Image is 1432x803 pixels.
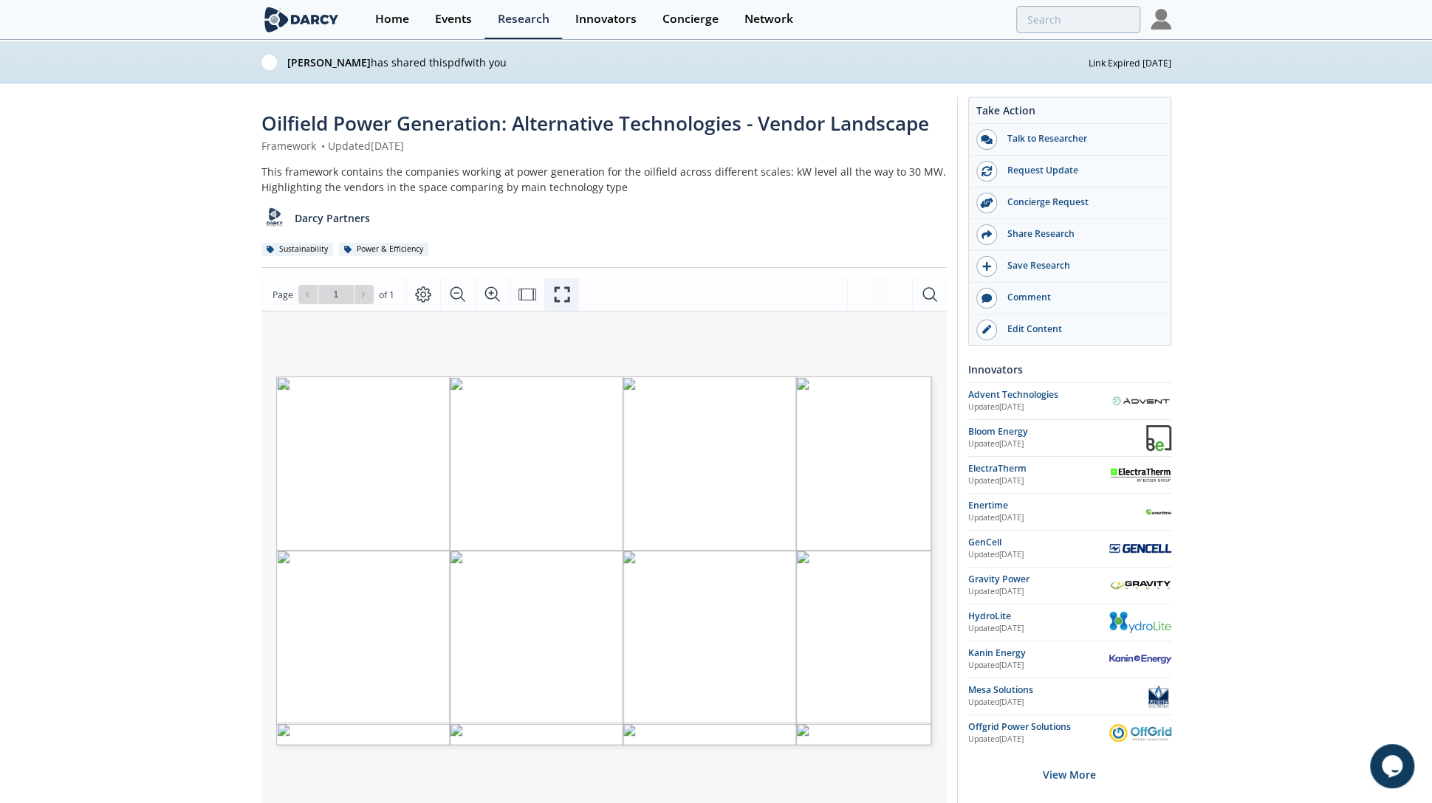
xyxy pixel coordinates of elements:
div: Updated [DATE] [968,586,1109,598]
div: Enertime [968,499,1145,512]
span: • [319,139,328,153]
p: has shared this pdf with you [287,55,1089,70]
div: Research [498,13,549,25]
div: Take Action [969,103,1171,124]
a: ElectraTherm Updated[DATE] ElectraTherm [968,462,1171,488]
p: Darcy Partners [295,210,370,226]
div: Updated [DATE] [968,734,1109,745]
div: Concierge [662,13,719,25]
img: b3d62beb-8de6-4690-945f-28a26d67f849 [261,55,277,70]
a: Enertime Updated[DATE] Enertime [968,499,1171,525]
div: Offgrid Power Solutions [968,720,1109,734]
div: Request Update [997,164,1162,177]
input: Advanced Search [1016,6,1140,33]
span: Oilfield Power Generation: Alternative Technologies - Vendor Landscape [261,110,929,137]
a: Mesa Solutions Updated[DATE] Mesa Solutions [968,683,1171,709]
div: Updated [DATE] [968,401,1109,413]
img: Mesa Solutions [1145,683,1171,709]
img: Enertime [1145,499,1171,525]
div: Updated [DATE] [968,512,1145,524]
div: Gravity Power [968,573,1109,586]
div: Talk to Researcher [997,132,1162,145]
div: Framework Updated [DATE] [261,138,947,154]
div: This framework contains the companies working at power generation for the oilfield across differe... [261,164,947,195]
img: Profile [1151,9,1171,30]
img: HydroLite [1109,611,1171,633]
div: Bloom Energy [968,425,1146,438]
div: View More [968,751,1171,798]
div: Edit Content [997,323,1162,336]
div: Link Expired [DATE] [1089,54,1171,70]
div: Updated [DATE] [968,438,1146,450]
div: Innovators [575,13,637,25]
div: Updated [DATE] [968,475,1109,487]
a: Gravity Power Updated[DATE] Gravity Power [968,573,1171,599]
div: Innovators [968,356,1171,382]
div: Mesa Solutions [968,683,1145,697]
img: Kanin Energy [1109,655,1171,664]
div: Sustainability [261,243,334,256]
img: Offgrid Power Solutions [1109,724,1171,742]
div: Network [744,13,793,25]
img: Advent Technologies [1109,393,1171,407]
a: Edit Content [969,314,1171,345]
div: Home [375,13,409,25]
div: Save Research [997,259,1162,272]
img: ElectraTherm [1109,466,1171,483]
img: Gravity Power [1109,579,1171,591]
a: Advent Technologies Updated[DATE] Advent Technologies [968,388,1171,414]
strong: [PERSON_NAME] [287,55,371,69]
a: Kanin Energy Updated[DATE] Kanin Energy [968,647,1171,672]
div: ElectraTherm [968,462,1109,475]
div: Updated [DATE] [968,549,1109,561]
div: Updated [DATE] [968,697,1145,709]
div: Comment [997,291,1162,304]
div: Updated [DATE] [968,660,1109,672]
a: Offgrid Power Solutions Updated[DATE] Offgrid Power Solutions [968,720,1171,746]
div: Concierge Request [997,196,1162,209]
img: Bloom Energy [1146,425,1171,451]
a: GenCell Updated[DATE] GenCell [968,536,1171,562]
div: GenCell [968,536,1109,549]
div: Updated [DATE] [968,623,1109,635]
a: HydroLite Updated[DATE] HydroLite [968,610,1171,635]
img: GenCell [1109,544,1171,552]
div: HydroLite [968,610,1109,623]
div: Kanin Energy [968,647,1109,660]
div: Advent Technologies [968,388,1109,401]
img: logo-wide.svg [261,7,342,32]
iframe: chat widget [1370,744,1417,788]
div: Events [435,13,472,25]
a: Bloom Energy Updated[DATE] Bloom Energy [968,425,1171,451]
div: Share Research [997,227,1162,241]
div: Power & Efficiency [339,243,429,256]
